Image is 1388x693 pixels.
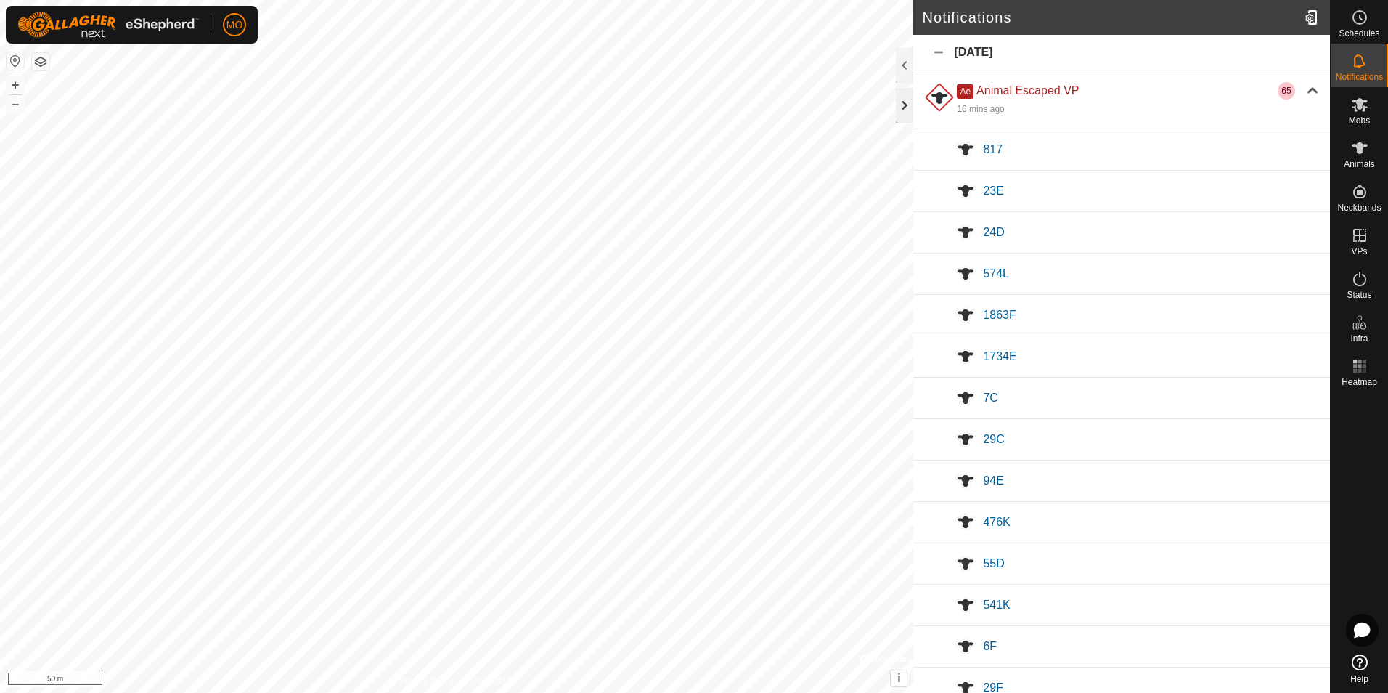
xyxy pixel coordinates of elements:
[891,670,907,686] button: i
[957,102,1004,115] div: 16 mins ago
[7,95,24,113] button: –
[1336,73,1383,81] span: Notifications
[1331,649,1388,689] a: Help
[17,12,199,38] img: Gallagher Logo
[1351,247,1367,256] span: VPs
[922,9,1298,26] h2: Notifications
[983,599,1010,611] span: 541K
[983,392,997,404] span: 7C
[983,309,1016,321] span: 1863F
[983,350,1016,362] span: 1734E
[983,640,997,652] span: 6F
[983,474,1003,487] span: 94E
[976,84,1079,97] span: Animal Escaped VP
[983,267,1009,280] span: 574L
[897,672,900,684] span: i
[7,52,24,70] button: Reset Map
[1350,675,1368,684] span: Help
[983,143,1003,155] span: 817
[983,226,1004,238] span: 24D
[913,35,1330,70] div: [DATE]
[983,557,1004,570] span: 55D
[399,674,454,687] a: Privacy Policy
[983,185,1003,197] span: 23E
[1349,116,1370,125] span: Mobs
[983,433,1004,445] span: 29C
[1344,160,1375,169] span: Animals
[1339,29,1379,38] span: Schedules
[1347,291,1371,299] span: Status
[226,17,243,33] span: MO
[983,516,1010,528] span: 476K
[471,674,514,687] a: Contact Us
[1350,334,1368,343] span: Infra
[32,53,49,70] button: Map Layers
[1278,82,1295,100] div: 65
[957,84,973,99] span: Ae
[7,76,24,94] button: +
[1337,203,1381,212] span: Neckbands
[1342,378,1377,386] span: Heatmap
